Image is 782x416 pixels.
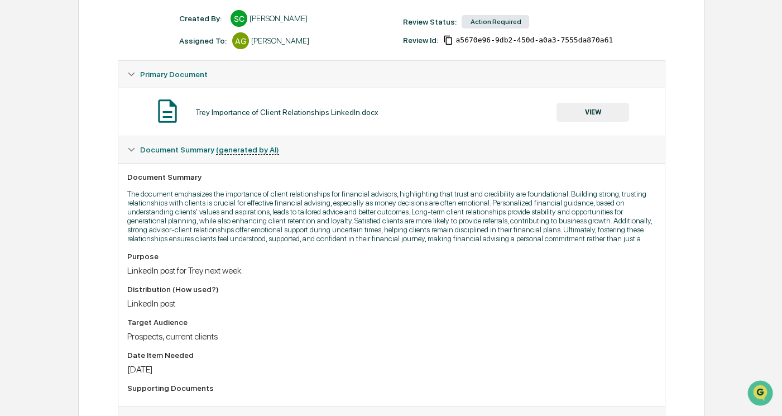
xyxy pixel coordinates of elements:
[22,162,70,173] span: Data Lookup
[140,145,279,154] span: Document Summary
[79,189,135,198] a: Powered byPylon
[153,97,181,125] img: Document Icon
[11,23,203,41] p: How can we help?
[22,141,72,152] span: Preclearance
[140,70,208,79] span: Primary Document
[127,318,656,327] div: Target Audience
[127,285,656,294] div: Distribution (How used?)
[118,88,665,136] div: Primary Document
[81,142,90,151] div: 🗄️
[402,36,438,45] div: Review Id:
[462,15,529,28] div: Action Required
[195,108,378,117] div: Trey Importance of Client Relationships LinkedIn.docx
[127,351,656,360] div: Date Item Needed
[38,85,183,97] div: Start new chat
[190,89,203,102] button: Start new chat
[127,364,656,375] div: [DATE]
[455,36,613,45] span: a5670e96-9db2-450d-a0a3-7555da870a61
[92,141,138,152] span: Attestations
[232,32,249,49] div: AG
[7,136,76,156] a: 🖐️Preclearance
[127,298,656,309] div: LinkedIn post
[127,265,656,276] div: LinkedIn post for Trey next week.
[76,136,143,156] a: 🗄️Attestations
[746,379,776,409] iframe: Open customer support
[179,14,225,23] div: Created By: ‎ ‎
[11,85,31,106] img: 1746055101610-c473b297-6a78-478c-a979-82029cc54cd1
[38,97,141,106] div: We're available if you need us!
[216,145,279,155] u: (generated by AI)
[127,331,656,342] div: Prospects, current clients
[127,384,656,393] div: Supporting Documents
[402,17,456,26] div: Review Status:
[231,10,247,27] div: SC
[118,136,665,163] div: Document Summary (generated by AI)
[11,142,20,151] div: 🖐️
[127,189,656,243] p: The document emphasizes the importance of client relationships for financial advisors, highlighti...
[11,163,20,172] div: 🔎
[127,252,656,261] div: Purpose
[7,157,75,178] a: 🔎Data Lookup
[118,163,665,406] div: Document Summary (generated by AI)
[127,173,656,181] div: Document Summary
[251,36,309,45] div: [PERSON_NAME]
[111,189,135,198] span: Pylon
[556,103,629,122] button: VIEW
[179,36,227,45] div: Assigned To:
[250,14,308,23] div: [PERSON_NAME]
[118,61,665,88] div: Primary Document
